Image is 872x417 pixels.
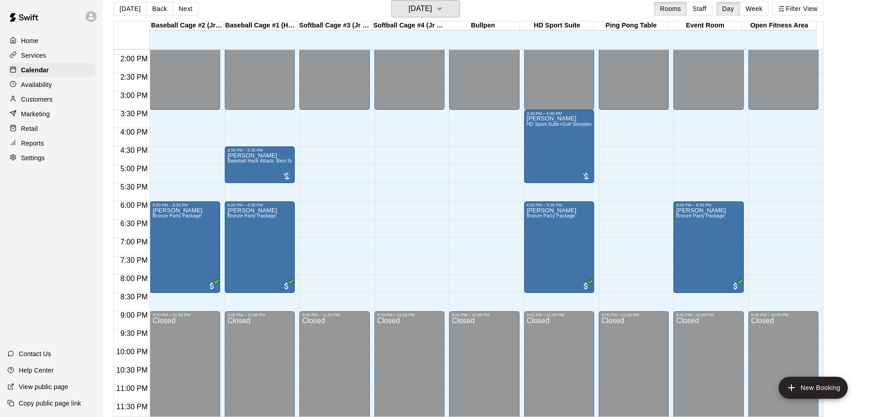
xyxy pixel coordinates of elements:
a: Marketing [7,107,96,121]
a: Home [7,34,96,48]
span: 7:00 PM [118,238,150,246]
div: 3:30 PM – 5:30 PM: Jennifer Chambers [524,110,594,183]
div: 9:00 PM – 11:59 PM [227,313,292,317]
button: Staff [687,2,713,16]
span: 3:30 PM [118,110,150,118]
p: Customers [21,95,53,104]
button: Back [146,2,173,16]
span: 6:30 PM [118,220,150,227]
div: 9:00 PM – 11:59 PM [601,313,666,317]
p: Calendar [21,65,49,75]
span: 6:00 PM [118,201,150,209]
p: Retail [21,124,38,133]
span: All customers have paid [581,282,590,291]
div: 9:00 PM – 11:59 PM [676,313,741,317]
div: Baseball Cage #2 (Jr Hack Attack) [150,22,224,30]
a: Settings [7,151,96,165]
div: 6:00 PM – 8:30 PM [676,203,741,207]
span: All customers have paid [731,282,740,291]
span: HD Sport Suite+Golf Simulator- Private Room [527,122,626,127]
span: 8:30 PM [118,293,150,301]
button: Next [173,2,198,16]
a: Customers [7,92,96,106]
a: Calendar [7,63,96,77]
p: Settings [21,153,45,162]
span: 9:30 PM [118,330,150,337]
span: 11:00 PM [114,385,150,392]
span: Bronze Party Package [152,213,201,218]
p: Reports [21,139,44,148]
div: Ping Pong Table [594,22,668,30]
span: 10:00 PM [114,348,150,356]
div: 3:30 PM – 5:30 PM [527,111,591,116]
div: Open Fitness Area [742,22,816,30]
div: Baseball Cage #1 (Hack Attack) [224,22,298,30]
p: View public page [19,382,68,391]
span: 9:00 PM [118,311,150,319]
div: 9:00 PM – 11:59 PM [152,313,217,317]
span: 5:00 PM [118,165,150,173]
h6: [DATE] [409,2,432,15]
div: Bullpen [446,22,520,30]
button: Day [716,2,740,16]
div: 9:00 PM – 11:59 PM [452,313,516,317]
span: 7:30 PM [118,256,150,264]
button: Rooms [654,2,687,16]
p: Availability [21,80,52,89]
span: 2:30 PM [118,73,150,81]
span: All customers have paid [282,282,291,291]
span: 3:00 PM [118,92,150,99]
p: Home [21,36,38,45]
div: Event Room [668,22,742,30]
span: All customers have paid [207,282,217,291]
div: Softball Cage #4 (Jr Hack Attack) [372,22,446,30]
a: Reports [7,136,96,150]
a: Retail [7,122,96,135]
button: add [779,377,848,399]
p: Services [21,51,46,60]
div: 4:30 PM – 5:30 PM [227,148,292,152]
div: 9:00 PM – 11:59 PM [302,313,367,317]
div: Softball Cage #3 (Jr Hack Attack) [298,22,372,30]
span: 8:00 PM [118,275,150,282]
span: 4:30 PM [118,146,150,154]
div: 6:00 PM – 8:30 PM [227,203,292,207]
div: 6:00 PM – 8:30 PM: Ben Elling [524,201,594,293]
div: 6:00 PM – 8:30 PM: Ben Elling [150,201,220,293]
p: Marketing [21,109,50,119]
div: HD Sport Suite [520,22,594,30]
div: 9:00 PM – 11:59 PM [751,313,816,317]
button: Week [740,2,769,16]
span: Bronze Party Package [527,213,575,218]
a: Services [7,49,96,62]
div: 6:00 PM – 8:30 PM [527,203,591,207]
p: Copy public page link [19,399,81,408]
div: 9:00 PM – 11:59 PM [377,313,442,317]
span: 10:30 PM [114,366,150,374]
a: Availability [7,78,96,92]
div: 6:00 PM – 8:30 PM: Ben Elling [673,201,743,293]
div: 4:30 PM – 5:30 PM: Jennifer Chambers [225,146,295,183]
span: 11:30 PM [114,403,150,411]
p: Contact Us [19,349,51,358]
span: 5:30 PM [118,183,150,191]
span: 4:00 PM [118,128,150,136]
div: 6:00 PM – 8:30 PM [152,203,217,207]
span: 2:00 PM [118,55,150,63]
button: [DATE] [114,2,146,16]
span: Bronze Party Package [676,213,725,218]
p: Help Center [19,366,54,375]
div: 6:00 PM – 8:30 PM: Ben Elling [225,201,295,293]
span: Baseball Hack Attack- Best for 14u + [227,158,308,163]
div: 9:00 PM – 11:59 PM [527,313,591,317]
span: Bronze Party Package [227,213,276,218]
